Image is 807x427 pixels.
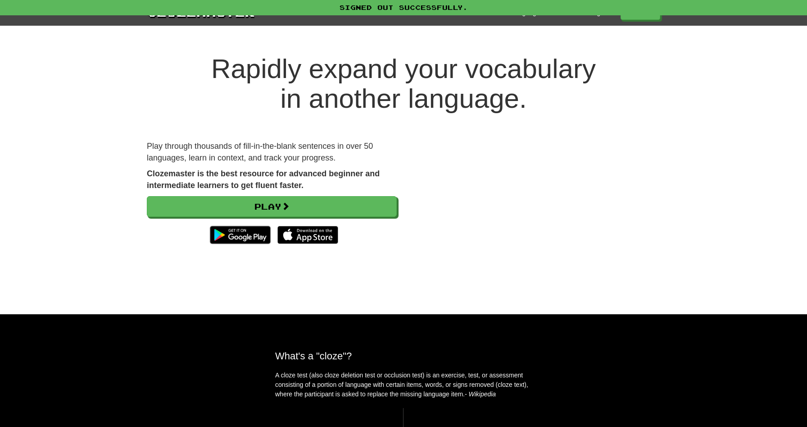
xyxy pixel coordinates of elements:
[277,226,338,244] img: Download_on_the_App_Store_Badge_US-UK_135x40-25178aeef6eb6b83b96f5f2d004eda3bffbb37122de64afbaef7...
[275,371,532,399] p: A cloze test (also cloze deletion test or occlusion test) is an exercise, test, or assessment con...
[147,141,397,164] p: Play through thousands of fill-in-the-blank sentences in over 50 languages, learn in context, and...
[205,221,275,248] img: Get it on Google Play
[275,350,532,362] h2: What's a "cloze"?
[147,169,380,190] strong: Clozemaster is the best resource for advanced beginner and intermediate learners to get fluent fa...
[465,390,496,398] em: - Wikipedia
[147,196,397,217] a: Play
